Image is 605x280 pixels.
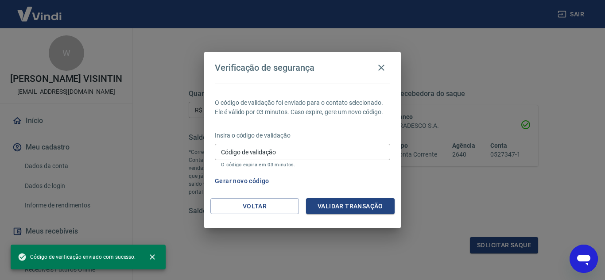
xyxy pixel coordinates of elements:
p: O código expira em 03 minutos. [221,162,384,168]
button: Gerar novo código [211,173,273,189]
p: O código de validação foi enviado para o contato selecionado. Ele é válido por 03 minutos. Caso e... [215,98,390,117]
button: close [143,247,162,267]
button: Voltar [210,198,299,215]
p: Insira o código de validação [215,131,390,140]
button: Validar transação [306,198,395,215]
iframe: Botão para abrir a janela de mensagens [570,245,598,273]
span: Código de verificação enviado com sucesso. [18,253,136,261]
h4: Verificação de segurança [215,62,314,73]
